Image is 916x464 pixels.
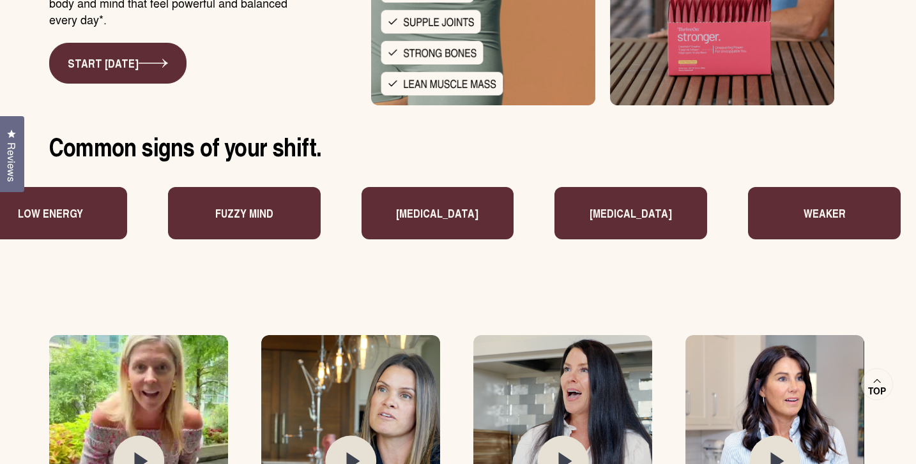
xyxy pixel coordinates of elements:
[49,131,867,161] h2: Common signs of your shift.
[49,43,187,84] a: START [DATE]
[392,205,474,221] p: [MEDICAL_DATA]
[210,205,268,221] p: Fuzzy mind
[584,205,667,221] p: [MEDICAL_DATA]
[3,142,20,182] span: Reviews
[868,385,886,397] span: Top
[798,205,841,221] p: Weaker
[13,205,79,221] p: Low energy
